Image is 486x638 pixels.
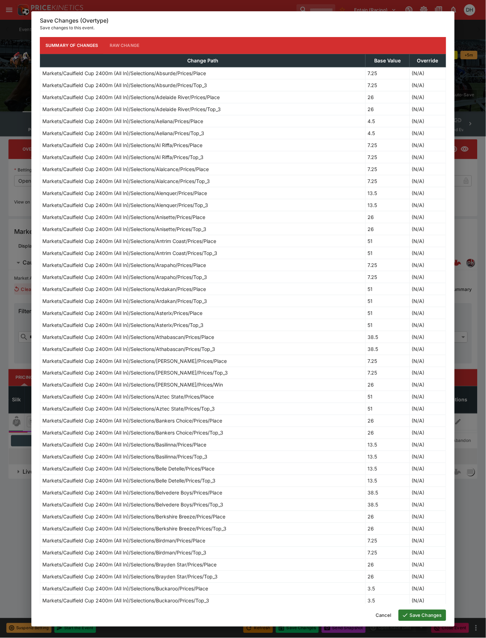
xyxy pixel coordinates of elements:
td: (N/A) [409,127,446,139]
td: 4.5 [365,127,409,139]
p: Markets/Caulfield Cup 2400m (All In)/Selections/Athabascan/Prices/Top_3 [42,345,215,353]
td: (N/A) [409,535,446,547]
td: (N/A) [409,439,446,451]
td: (N/A) [409,403,446,415]
p: Markets/Caulfield Cup 2400m (All In)/Selections/Aztec State/Prices/Top_3 [42,405,215,413]
td: 7.25 [365,175,409,187]
td: (N/A) [409,571,446,583]
p: Markets/Caulfield Cup 2400m (All In)/Selections/Adelaide River/Prices/Top_3 [42,105,221,113]
td: 26 [365,511,409,523]
td: (N/A) [409,139,446,151]
td: 51 [365,247,409,259]
td: (N/A) [409,343,446,355]
td: 7.25 [365,535,409,547]
td: (N/A) [409,499,446,511]
td: 26 [365,415,409,427]
p: Markets/Caulfield Cup 2400m (All In)/Selections/Aeliana/Prices/Place [42,117,203,125]
td: 51 [365,295,409,307]
p: Markets/Caulfield Cup 2400m (All In)/Selections/[PERSON_NAME]/Prices/Place [42,357,227,365]
p: Markets/Caulfield Cup 2400m (All In)/Selections/Asterix/Prices/Place [42,309,202,317]
p: Markets/Caulfield Cup 2400m (All In)/Selections/Anisette/Prices/Top_3 [42,225,206,233]
td: (N/A) [409,211,446,223]
td: 26 [365,427,409,439]
td: (N/A) [409,583,446,595]
p: Markets/Caulfield Cup 2400m (All In)/Selections/Belvedere Boys/Prices/Top_3 [42,501,223,509]
p: Markets/Caulfield Cup 2400m (All In)/Selections/Adelaide River/Prices/Place [42,93,220,101]
p: Markets/Caulfield Cup 2400m (All In)/Selections/Birdman/Prices/Top_3 [42,549,206,557]
td: 26 [365,571,409,583]
p: Markets/Caulfield Cup 2400m (All In)/Selections/Antrim Coast/Prices/Top_3 [42,249,217,257]
p: Markets/Caulfield Cup 2400m (All In)/Selections/Brayden Star/Prices/Place [42,561,217,569]
td: 51 [365,307,409,319]
td: 7.25 [365,139,409,151]
td: 7.25 [365,163,409,175]
button: Save Changes [399,610,446,621]
p: Save changes to this event. [40,24,446,31]
p: Markets/Caulfield Cup 2400m (All In)/Selections/Berkshire Breeze/Prices/Place [42,513,225,521]
p: Markets/Caulfield Cup 2400m (All In)/Selections/Ardakan/Prices/Top_3 [42,297,207,305]
p: Markets/Caulfield Cup 2400m (All In)/Selections/Asterix/Prices/Top_3 [42,321,203,329]
p: Markets/Caulfield Cup 2400m (All In)/Selections/Bankers Choice/Prices/Place [42,417,222,425]
button: Raw Change [104,37,145,54]
td: 7.25 [365,271,409,283]
td: 3.5 [365,583,409,595]
td: (N/A) [409,487,446,499]
td: 7.25 [365,355,409,367]
td: (N/A) [409,67,446,79]
td: 13.5 [365,463,409,475]
td: (N/A) [409,307,446,319]
button: Cancel [371,610,396,621]
td: 7.25 [365,151,409,163]
h6: Save Changes (Overtype) [40,17,446,24]
td: (N/A) [409,391,446,403]
td: 26 [365,523,409,535]
p: Markets/Caulfield Cup 2400m (All In)/Selections/[PERSON_NAME]/Prices/Win [42,381,223,389]
td: 3.5 [365,595,409,607]
td: 51 [365,391,409,403]
td: (N/A) [409,379,446,391]
p: Markets/Caulfield Cup 2400m (All In)/Selections/Alenquer/Prices/Top_3 [42,201,208,209]
button: Summary of Changes [40,37,104,54]
td: (N/A) [409,415,446,427]
p: Markets/Caulfield Cup 2400m (All In)/Selections/Alenquer/Prices/Place [42,189,207,197]
p: Markets/Caulfield Cup 2400m (All In)/Selections/Belle Detelle/Prices/Top_3 [42,477,215,485]
td: (N/A) [409,271,446,283]
p: Markets/Caulfield Cup 2400m (All In)/Selections/Antrim Coast/Prices/Place [42,237,216,245]
p: Markets/Caulfield Cup 2400m (All In)/Selections/Bankers Choice/Prices/Top_3 [42,429,223,437]
td: 7.25 [365,547,409,559]
td: (N/A) [409,331,446,343]
td: (N/A) [409,427,446,439]
td: 38.5 [365,487,409,499]
td: (N/A) [409,319,446,331]
td: 13.5 [365,199,409,211]
td: (N/A) [409,103,446,115]
p: Markets/Caulfield Cup 2400m (All In)/Selections/Arapaho/Prices/Top_3 [42,273,207,281]
p: Markets/Caulfield Cup 2400m (All In)/Selections/Al Riffa/Prices/Top_3 [42,153,203,161]
td: 51 [365,319,409,331]
td: (N/A) [409,595,446,607]
td: 13.5 [365,187,409,199]
td: (N/A) [409,199,446,211]
p: Markets/Caulfield Cup 2400m (All In)/Selections/Belvedere Boys/Prices/Place [42,489,222,497]
td: (N/A) [409,559,446,571]
td: 4.5 [365,115,409,127]
p: Markets/Caulfield Cup 2400m (All In)/Selections/Al Riffa/Prices/Place [42,141,202,149]
td: (N/A) [409,175,446,187]
td: 13.5 [365,475,409,487]
td: (N/A) [409,451,446,463]
td: 38.5 [365,331,409,343]
p: Markets/Caulfield Cup 2400m (All In)/Selections/Berkshire Breeze/Prices/Top_3 [42,525,226,533]
td: 26 [365,223,409,235]
p: Markets/Caulfield Cup 2400m (All In)/Selections/Basilinna/Prices/Top_3 [42,453,207,461]
p: Markets/Caulfield Cup 2400m (All In)/Selections/Athabascan/Prices/Place [42,333,214,341]
td: (N/A) [409,223,446,235]
td: (N/A) [409,355,446,367]
td: (N/A) [409,187,446,199]
p: Markets/Caulfield Cup 2400m (All In)/Selections/Absurde/Prices/Place [42,69,206,77]
td: (N/A) [409,475,446,487]
p: Markets/Caulfield Cup 2400m (All In)/Selections/Alalcance/Prices/Place [42,165,209,173]
td: (N/A) [409,91,446,103]
td: 51 [365,235,409,247]
p: Markets/Caulfield Cup 2400m (All In)/Selections/Buckaroo/Prices/Top_3 [42,597,209,604]
p: Markets/Caulfield Cup 2400m (All In)/Selections/Arapaho/Prices/Place [42,261,206,269]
